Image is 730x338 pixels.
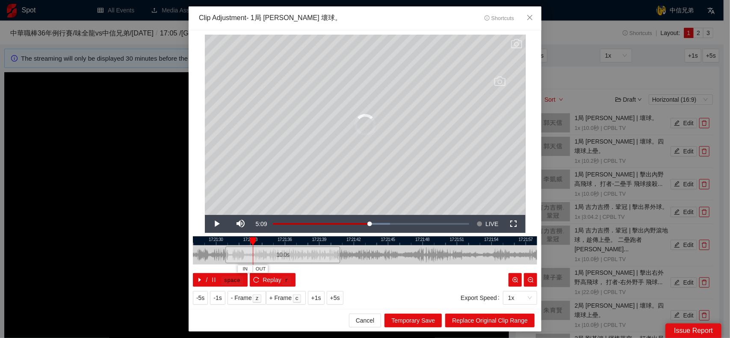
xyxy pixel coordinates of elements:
div: Issue Report [665,323,721,338]
button: zoom-out [524,273,537,287]
button: +1s [308,291,325,305]
span: / [206,275,208,285]
span: 1x [508,291,532,304]
span: zoom-in [512,277,518,284]
span: 5:09 [256,220,267,227]
kbd: r [282,276,291,285]
label: Export Speed [461,291,503,305]
span: -1s [213,293,222,303]
button: -1s [210,291,225,305]
span: +1s [311,293,321,303]
button: -5s [193,291,208,305]
button: Mute [229,215,253,233]
span: pause [211,277,217,284]
div: Video Player [205,35,526,215]
span: +5s [330,293,340,303]
button: reloadReplayr [250,273,296,287]
button: Replace Original Clip Range [445,314,535,327]
button: Play [205,215,229,233]
button: Seek to live, currently behind live [473,215,501,233]
button: Fullscreen [502,215,526,233]
button: Cancel [349,314,381,327]
button: Close [518,6,541,29]
div: Progress Bar [273,223,470,225]
kbd: space [222,276,243,285]
span: Cancel [356,316,375,325]
kbd: c [293,294,301,303]
span: - Frame [231,293,252,303]
button: zoom-in [508,273,522,287]
kbd: z [253,294,261,303]
span: + Frame [269,293,292,303]
button: +5s [327,291,343,305]
span: Replay [263,275,281,285]
span: reload [253,277,259,284]
span: caret-right [197,277,203,284]
span: info-circle [485,15,490,21]
span: Replace Original Clip Range [452,316,528,325]
span: OUT [256,265,266,273]
span: Temporary Save [391,316,435,325]
span: Shortcuts [485,15,514,21]
span: zoom-out [528,277,534,284]
button: - Framez [228,291,266,305]
span: IN [243,265,248,273]
span: close [526,14,533,21]
button: + Framec [266,291,306,305]
span: -5s [196,293,204,303]
span: LIVE [485,215,498,233]
button: Temporary Save [384,314,442,327]
button: OUT [253,265,268,273]
div: Clip Adjustment - 1局 [PERSON_NAME] 壞球。 [199,13,342,23]
button: caret-right/pausespace [193,273,248,287]
button: IN [237,265,253,273]
div: 10.0 s [225,247,340,263]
